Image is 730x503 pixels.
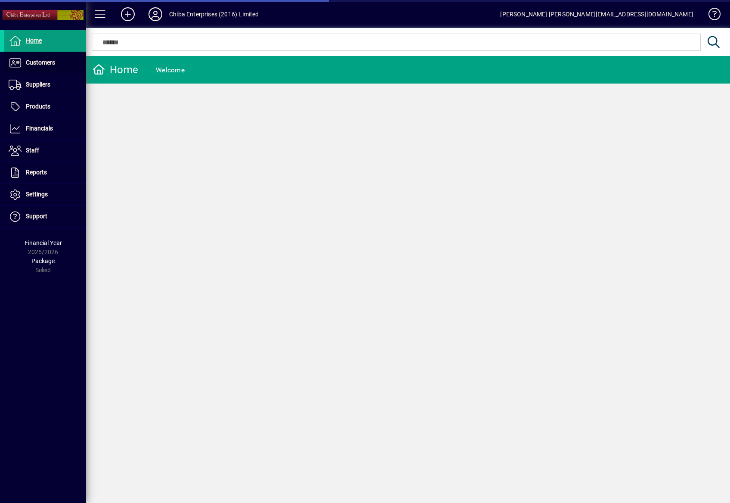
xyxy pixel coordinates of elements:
span: Customers [26,59,55,66]
span: Financials [26,125,53,132]
a: Customers [4,52,86,74]
div: Home [93,63,138,77]
button: Add [114,6,142,22]
span: Support [26,213,47,220]
span: Products [26,103,50,110]
a: Products [4,96,86,118]
span: Suppliers [26,81,50,88]
div: Chiba Enterprises (2016) Limited [169,7,259,21]
a: Support [4,206,86,227]
a: Financials [4,118,86,140]
a: Staff [4,140,86,161]
span: Staff [26,147,39,154]
span: Home [26,37,42,44]
a: Reports [4,162,86,183]
span: Package [31,258,55,264]
span: Reports [26,169,47,176]
div: [PERSON_NAME] [PERSON_NAME][EMAIL_ADDRESS][DOMAIN_NAME] [500,7,693,21]
a: Knowledge Base [702,2,719,30]
button: Profile [142,6,169,22]
a: Suppliers [4,74,86,96]
span: Settings [26,191,48,198]
span: Financial Year [25,239,62,246]
a: Settings [4,184,86,205]
div: Welcome [156,63,185,77]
